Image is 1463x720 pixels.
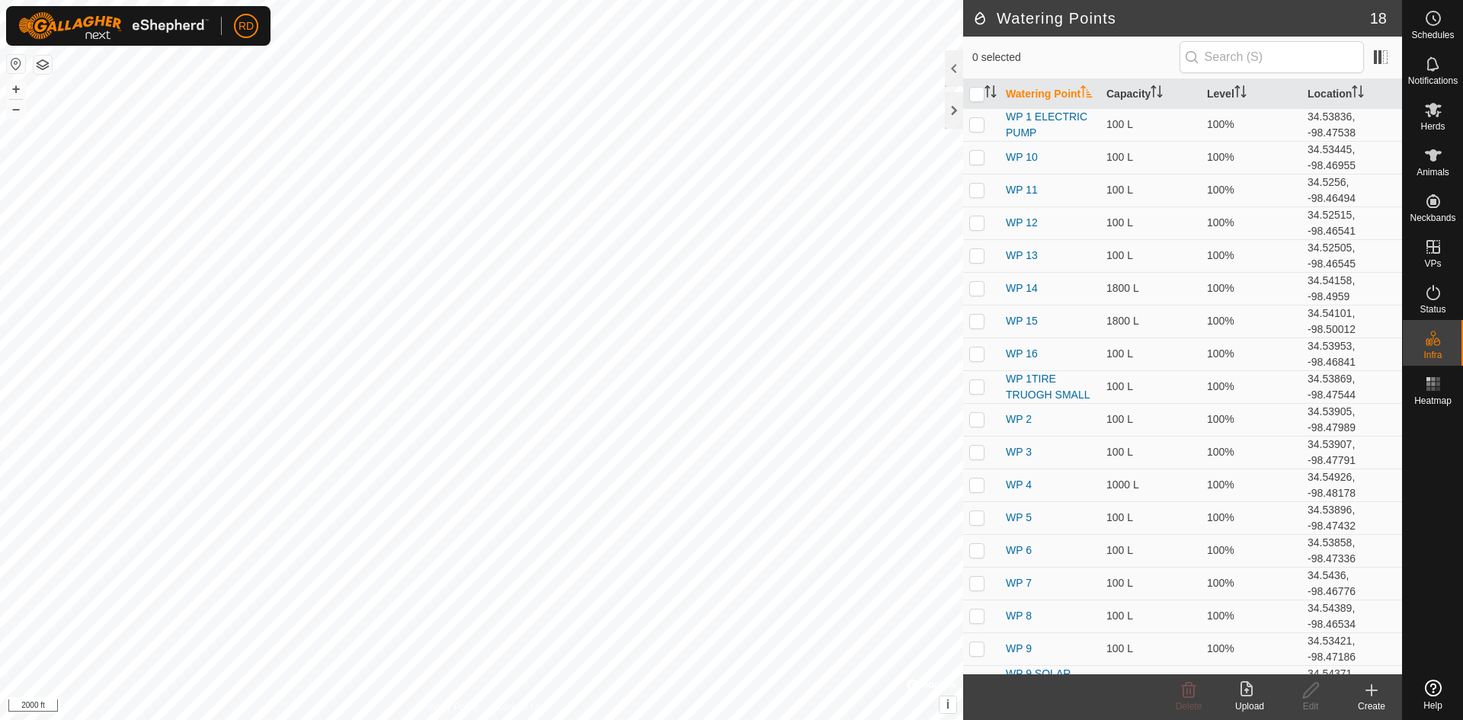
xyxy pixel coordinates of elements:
[1207,346,1295,362] div: 100%
[1420,122,1445,131] span: Herds
[1006,110,1087,139] a: WP 1 ELECTRIC PUMP
[1301,469,1402,501] td: 34.54926, -98.48178
[1201,79,1301,109] th: Level
[1100,534,1201,567] td: 100 L
[1006,216,1038,229] a: WP 12
[1234,88,1247,100] p-sorticon: Activate to sort
[1207,444,1295,460] div: 100%
[1408,76,1458,85] span: Notifications
[1423,701,1442,710] span: Help
[1301,600,1402,632] td: 34.54389, -98.46534
[1100,206,1201,239] td: 100 L
[1403,674,1463,716] a: Help
[497,700,542,714] a: Contact Us
[1151,88,1163,100] p-sorticon: Activate to sort
[1301,272,1402,305] td: 34.54158, -98.4959
[940,696,956,713] button: i
[1207,477,1295,493] div: 100%
[1100,108,1201,141] td: 100 L
[1207,248,1295,264] div: 100%
[1100,436,1201,469] td: 100 L
[1100,567,1201,600] td: 100 L
[1100,501,1201,534] td: 100 L
[1180,41,1364,73] input: Search (S)
[1301,436,1402,469] td: 34.53907, -98.47791
[1176,701,1202,712] span: Delete
[1219,699,1280,713] div: Upload
[1100,174,1201,206] td: 100 L
[1410,213,1455,222] span: Neckbands
[1100,469,1201,501] td: 1000 L
[1006,544,1032,556] a: WP 6
[1207,149,1295,165] div: 100%
[1301,141,1402,174] td: 34.53445, -98.46955
[1207,608,1295,624] div: 100%
[1414,396,1452,405] span: Heatmap
[18,12,209,40] img: Gallagher Logo
[1207,379,1295,395] div: 100%
[1006,249,1038,261] a: WP 13
[1301,567,1402,600] td: 34.5436, -98.46776
[1301,239,1402,272] td: 34.52505, -98.46545
[1301,206,1402,239] td: 34.52515, -98.46541
[1280,699,1341,713] div: Edit
[1207,215,1295,231] div: 100%
[1411,30,1454,40] span: Schedules
[1100,338,1201,370] td: 100 L
[946,698,949,711] span: i
[1006,610,1032,622] a: WP 8
[7,100,25,118] button: –
[1000,79,1100,109] th: Watering Point
[1006,184,1038,196] a: WP 11
[1207,641,1295,657] div: 100%
[1301,665,1402,698] td: 34.54371, -98.46695
[1352,88,1364,100] p-sorticon: Activate to sort
[1207,542,1295,558] div: 100%
[34,56,52,74] button: Map Layers
[1006,282,1038,294] a: WP 14
[1100,239,1201,272] td: 100 L
[1207,674,1295,690] div: 100%
[1207,510,1295,526] div: 100%
[1006,413,1032,425] a: WP 2
[1006,373,1090,401] a: WP 1TIRE TRUOGH SMALL
[1207,313,1295,329] div: 100%
[1006,151,1038,163] a: WP 10
[1301,108,1402,141] td: 34.53836, -98.47538
[1417,168,1449,177] span: Animals
[1301,534,1402,567] td: 34.53858, -98.47336
[1341,699,1402,713] div: Create
[1424,259,1441,268] span: VPs
[1100,370,1201,403] td: 100 L
[1207,411,1295,427] div: 100%
[1080,88,1093,100] p-sorticon: Activate to sort
[1100,600,1201,632] td: 100 L
[1301,501,1402,534] td: 34.53896, -98.47432
[1006,642,1032,654] a: WP 9
[1006,577,1032,589] a: WP 7
[1006,478,1032,491] a: WP 4
[421,700,479,714] a: Privacy Policy
[1100,305,1201,338] td: 1800 L
[1100,272,1201,305] td: 1800 L
[1301,632,1402,665] td: 34.53421, -98.47186
[1100,632,1201,665] td: 100 L
[1006,511,1032,523] a: WP 5
[1207,182,1295,198] div: 100%
[1301,403,1402,436] td: 34.53905, -98.47989
[7,55,25,73] button: Reset Map
[1301,370,1402,403] td: 34.53869, -98.47544
[972,9,1370,27] h2: Watering Points
[1100,141,1201,174] td: 100 L
[1423,350,1442,360] span: Infra
[7,80,25,98] button: +
[1301,174,1402,206] td: 34.5256, -98.46494
[238,18,254,34] span: RD
[1301,305,1402,338] td: 34.54101, -98.50012
[1370,7,1387,30] span: 18
[1006,667,1071,696] a: WP 9 SOLAR PUMPING
[1100,79,1201,109] th: Capacity
[984,88,997,100] p-sorticon: Activate to sort
[1006,347,1038,360] a: WP 16
[1301,79,1402,109] th: Location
